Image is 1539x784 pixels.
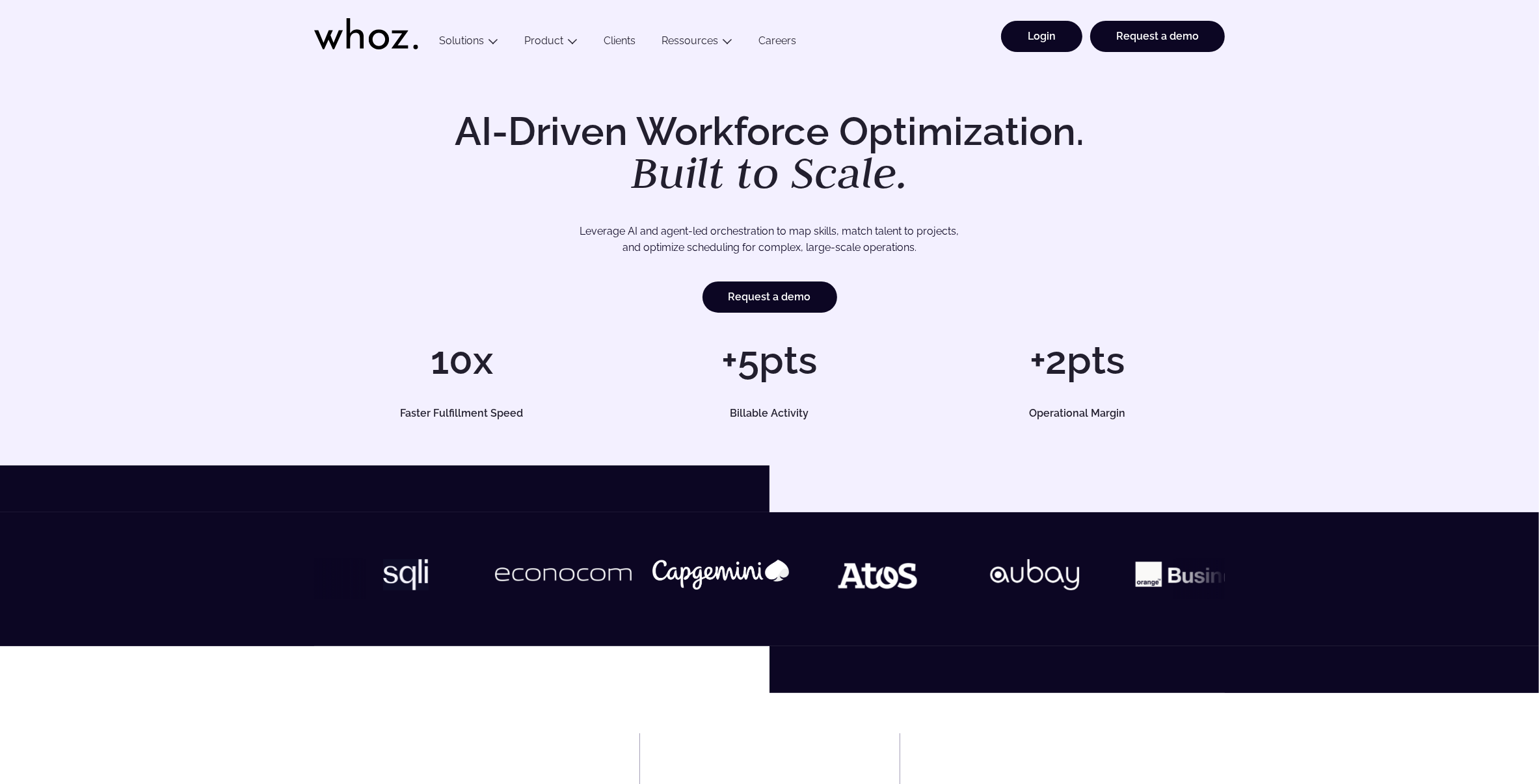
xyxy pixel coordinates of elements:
iframe: Chatbot [1453,698,1521,766]
h1: +2pts [930,341,1225,380]
button: Ressources [649,34,745,52]
a: Ressources [662,34,718,47]
a: Login [1001,21,1082,52]
h1: +5pts [622,341,917,380]
h1: AI-Driven Workforce Optimization. [436,112,1103,195]
p: Leverage AI and agent-led orchestration to map skills, match talent to projects, and optimize sch... [360,223,1179,256]
a: Request a demo [1090,21,1225,52]
a: Request a demo [703,281,837,313]
a: Product [524,34,563,47]
em: Built to Scale. [631,144,908,201]
h5: Operational Margin [944,408,1210,419]
h5: Billable Activity [637,408,902,419]
h1: 10x [314,341,609,380]
h5: Faster Fulfillment Speed [329,408,595,419]
button: Solutions [426,34,511,52]
a: Careers [745,34,809,52]
button: Product [511,34,591,52]
a: Clients [591,34,649,52]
